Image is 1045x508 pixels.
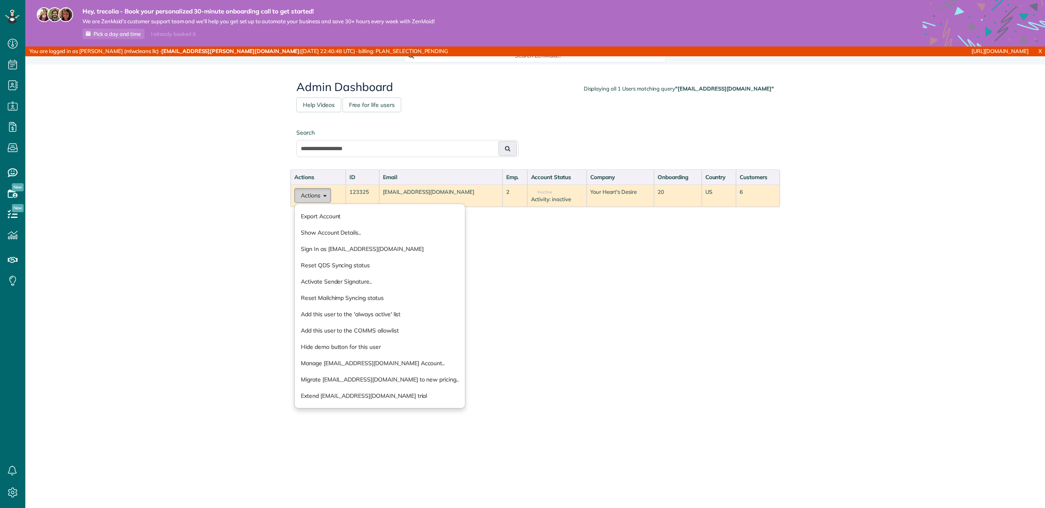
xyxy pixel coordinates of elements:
a: Add this user to the 'always active' list [295,306,465,322]
div: Email [383,173,499,181]
a: [URL][DOMAIN_NAME] [972,48,1029,54]
span: We are ZenMaid’s customer support team and we’ll help you get set up to automate your business an... [82,18,435,25]
td: 123325 [346,184,379,207]
img: michelle-19f622bdf1676172e81f8f8fba1fb50e276960ebfe0243fe18214015130c80e4.jpg [58,7,73,22]
div: Displaying all 1 Users matching query [584,85,774,93]
strong: Hey, trecolia - Book your personalized 30-minute onboarding call to get started! [82,7,435,16]
a: Reset QDS Syncing status [295,257,465,273]
div: Country [705,173,732,181]
span: Inactive [531,190,552,194]
div: Onboarding [658,173,698,181]
a: Manage [EMAIL_ADDRESS][DOMAIN_NAME] Account.. [295,355,465,371]
a: Pick a day and time [82,29,145,39]
img: maria-72a9807cf96188c08ef61303f053569d2e2a8a1cde33d635c8a3ac13582a053d.jpg [37,7,51,22]
div: Activity: inactive [531,195,583,203]
a: Help Videos [296,98,341,112]
div: Actions [294,173,342,181]
span: Pick a day and time [93,31,141,37]
a: X [1035,47,1045,56]
a: Add this user to the COMMS allowlist [295,322,465,339]
a: Export Account [295,208,465,224]
a: Free for life users [342,98,401,112]
div: I already booked it [146,29,200,39]
td: 2 [502,184,527,207]
strong: "[EMAIL_ADDRESS][DOMAIN_NAME]" [675,85,774,92]
div: You are logged in as [PERSON_NAME] (mlwcleans llc) · ([DATE] 22:40:48 UTC) · billing: PLAN_SELECT... [25,47,695,56]
img: jorge-587dff0eeaa6aab1f244e6dc62b8924c3b6ad411094392a53c71c6c4a576187d.jpg [47,7,62,22]
a: Reset Mailchimp Syncing status [295,290,465,306]
div: Customers [740,173,776,181]
button: Actions [294,188,331,203]
div: ID [349,173,376,181]
span: New [12,204,24,212]
div: Emp. [506,173,524,181]
td: [EMAIL_ADDRESS][DOMAIN_NAME] [379,184,502,207]
td: Your Heart's Desire [587,184,654,207]
label: Search [296,129,519,137]
a: Extend [EMAIL_ADDRESS][DOMAIN_NAME] trial [295,388,465,404]
div: Company [590,173,650,181]
td: US [702,184,736,207]
div: Account Status [531,173,583,181]
td: 20 [654,184,702,207]
a: Hide demo button for this user [295,339,465,355]
a: Activate Sender Signature.. [295,273,465,290]
h2: Admin Dashboard [296,81,774,93]
a: Migrate [EMAIL_ADDRESS][DOMAIN_NAME] to new pricing.. [295,371,465,388]
a: Show Account Details.. [295,224,465,241]
a: Sign In as [EMAIL_ADDRESS][DOMAIN_NAME] [295,241,465,257]
strong: [EMAIL_ADDRESS][PERSON_NAME][DOMAIN_NAME] [161,48,300,54]
td: 6 [736,184,780,207]
span: New [12,183,24,191]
